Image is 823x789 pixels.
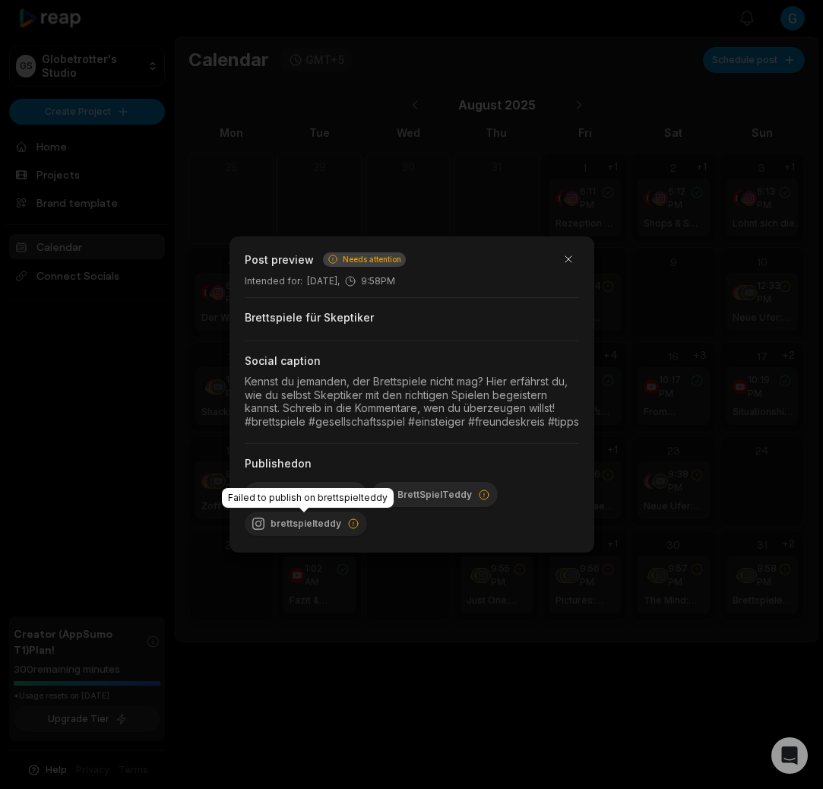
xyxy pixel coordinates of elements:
[245,375,579,428] div: Kennst du jemanden, der Brettspiele nicht mag? Hier erfährst du, wie du selbst Skeptiker mit den ...
[245,512,367,536] div: brettspielteddy
[245,456,579,471] div: Published on
[245,353,579,369] div: Social caption
[372,482,498,507] div: BrettSpielTeddy
[343,254,401,265] span: Needs attention
[245,310,579,325] div: Brettspiele für Skeptiker
[252,488,359,501] a: brettspielteddy
[245,274,302,288] span: Intended for :
[245,274,579,288] div: [DATE], 9:58PM
[245,252,314,268] h2: Post preview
